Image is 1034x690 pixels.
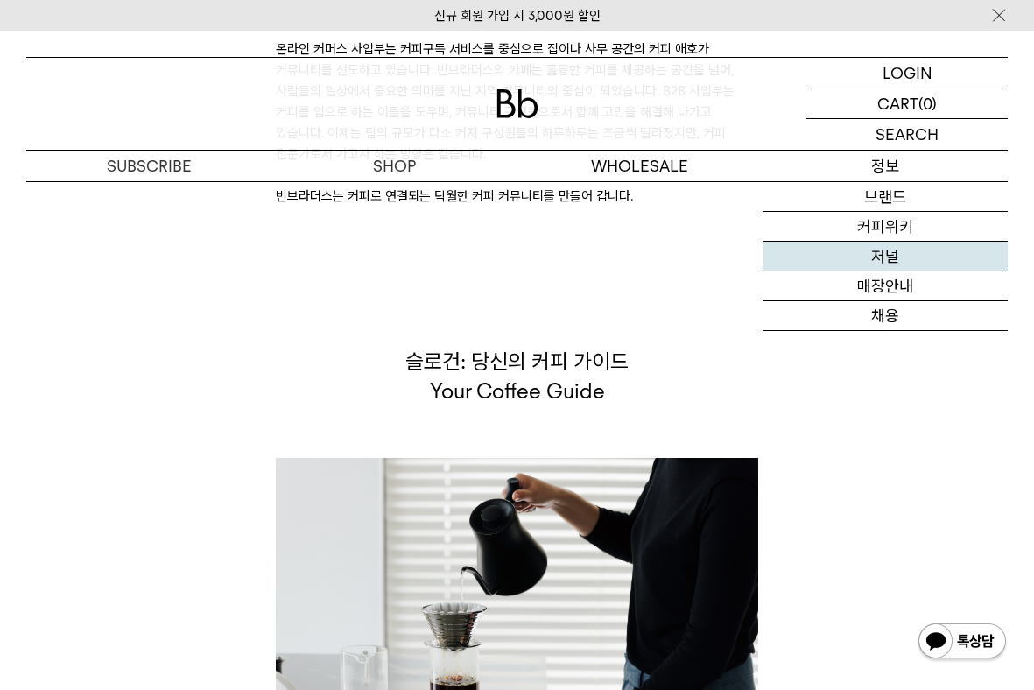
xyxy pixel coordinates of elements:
a: 채용 [763,301,1008,331]
a: SHOP [271,151,517,181]
a: 브랜드 [763,182,1008,212]
p: CART [877,88,918,118]
p: 정보 [763,151,1008,181]
a: LOGIN [806,58,1008,88]
a: 신규 회원 가입 시 3,000원 할인 [434,8,601,24]
a: 커피위키 [763,212,1008,242]
img: 로고 [496,89,538,118]
p: SEARCH [876,119,939,150]
p: (0) [918,88,937,118]
a: 매장안내 [763,271,1008,301]
a: CART (0) [806,88,1008,119]
a: 저널 [763,242,1008,271]
p: WHOLESALE [517,151,763,181]
a: SUBSCRIBE [26,151,271,181]
p: 슬로건: 당신의 커피 가이드 Your Coffee Guide [276,347,758,405]
p: LOGIN [883,58,932,88]
img: 카카오톡 채널 1:1 채팅 버튼 [917,622,1008,664]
